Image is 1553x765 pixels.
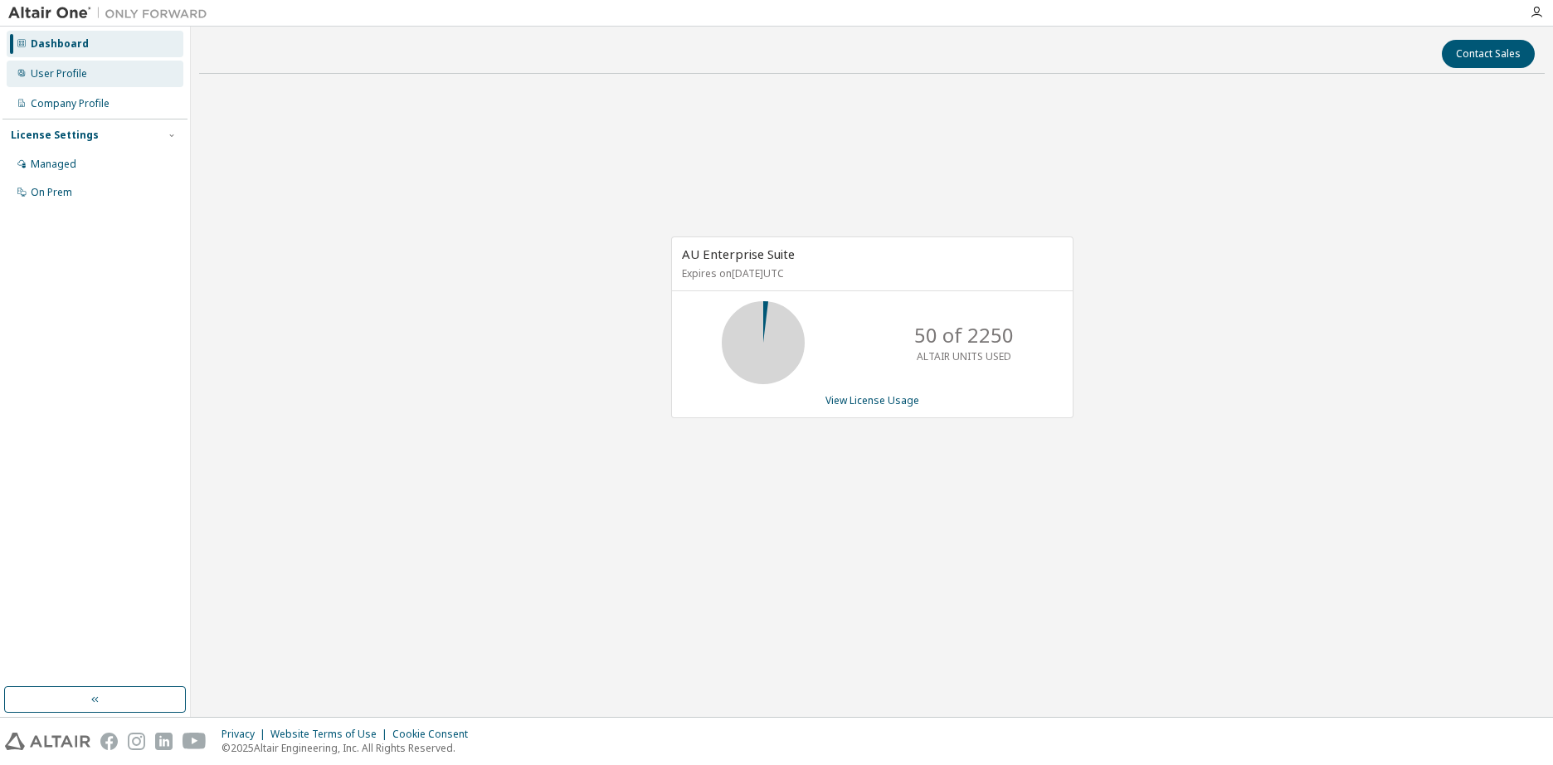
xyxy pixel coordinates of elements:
[222,728,270,741] div: Privacy
[825,393,919,407] a: View License Usage
[682,266,1059,280] p: Expires on [DATE] UTC
[914,321,1014,349] p: 50 of 2250
[31,67,87,80] div: User Profile
[222,741,478,755] p: © 2025 Altair Engineering, Inc. All Rights Reserved.
[31,186,72,199] div: On Prem
[917,349,1011,363] p: ALTAIR UNITS USED
[100,733,118,750] img: facebook.svg
[155,733,173,750] img: linkedin.svg
[183,733,207,750] img: youtube.svg
[128,733,145,750] img: instagram.svg
[5,733,90,750] img: altair_logo.svg
[8,5,216,22] img: Altair One
[31,37,89,51] div: Dashboard
[392,728,478,741] div: Cookie Consent
[682,246,795,262] span: AU Enterprise Suite
[11,129,99,142] div: License Settings
[270,728,392,741] div: Website Terms of Use
[31,158,76,171] div: Managed
[1442,40,1535,68] button: Contact Sales
[31,97,110,110] div: Company Profile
